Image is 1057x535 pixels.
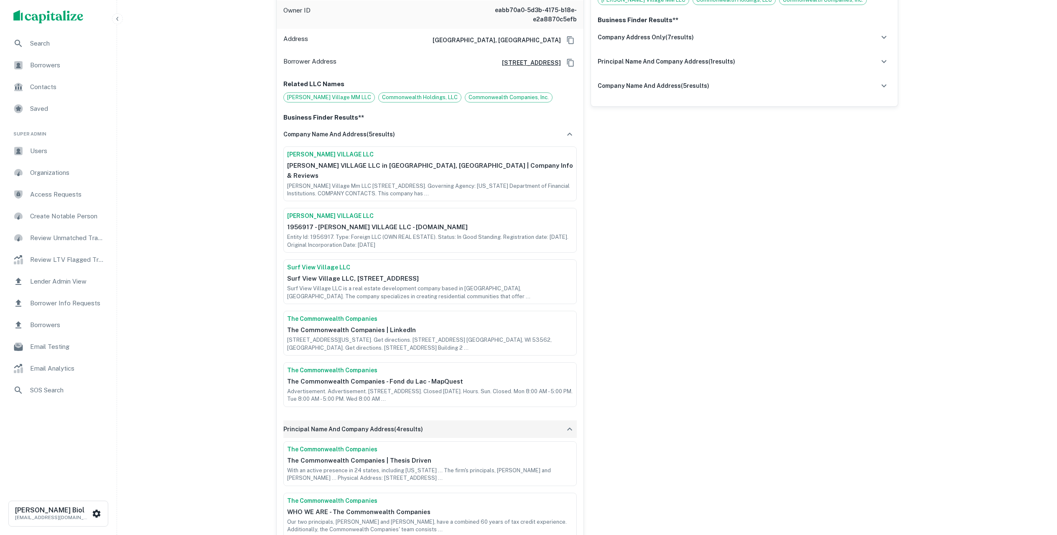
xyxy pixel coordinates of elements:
[15,507,90,514] h6: [PERSON_NAME] Biol
[283,113,577,123] p: Business Finder Results**
[598,81,709,90] h6: company name and address ( 5 results)
[30,82,105,92] span: Contacts
[30,342,105,352] span: Email Testing
[283,56,336,69] p: Borrower Address
[598,33,694,42] h6: company address only ( 7 results)
[287,456,573,466] p: The Commonwealth Companies | Thesis Driven
[30,276,105,287] span: Lender Admin View
[7,293,110,313] a: Borrower Info Requests
[30,168,105,178] span: Organizations
[287,263,573,272] a: Surf View Village LLC
[287,325,573,335] p: The Commonwealth Companies | LinkedIn
[287,497,573,505] a: The Commonwealth Companies
[7,163,110,183] a: Organizations
[287,274,573,284] p: Surf View Village LLC, [STREET_ADDRESS]
[30,298,105,308] span: Borrower Info Requests
[287,507,573,517] p: WHO WE ARE - The Commonwealth Companies
[287,212,573,220] a: [PERSON_NAME] VILLAGE LLC
[7,55,110,75] a: Borrowers
[30,363,105,374] span: Email Analytics
[30,146,105,156] span: Users
[287,518,573,533] p: Our two principals, [PERSON_NAME] and [PERSON_NAME], have a combined 60 years of tax credit exper...
[30,233,105,243] span: Review Unmatched Transactions
[495,58,561,67] a: [STREET_ADDRESS]
[30,189,105,200] span: Access Requests
[30,104,105,114] span: Saved
[287,315,573,323] a: The Commonwealth Companies
[287,366,573,375] a: The Commonwealth Companies
[7,315,110,335] a: Borrowers
[283,425,423,434] h6: principal name and company address ( 4 results)
[287,467,573,482] p: With an active presence in 24 states, including [US_STATE] ... The firm's principals, [PERSON_NAM...
[7,380,110,400] a: SOS Search
[598,57,735,66] h6: principal name and company address ( 1 results)
[7,77,110,97] a: Contacts
[7,271,110,292] a: Lender Admin View
[283,5,311,24] p: Owner ID
[287,182,573,197] p: [PERSON_NAME] Village Mm LLC [STREET_ADDRESS]. Governing Agency: [US_STATE] Department of Financi...
[287,445,573,454] a: The Commonwealth Companies
[283,130,395,139] h6: company name and address ( 5 results)
[564,56,577,69] button: Copy Address
[564,34,577,46] button: Copy Address
[8,501,108,527] button: [PERSON_NAME] Biol[EMAIL_ADDRESS][DOMAIN_NAME]
[283,34,308,46] p: Address
[7,141,110,161] a: Users
[287,161,573,180] p: [PERSON_NAME] VILLAGE LLC in [GEOGRAPHIC_DATA], [GEOGRAPHIC_DATA] | Company Info & Reviews
[30,255,105,265] span: Review LTV Flagged Transactions
[379,93,461,102] span: Commonwealth Holdings, LLC
[13,10,84,23] img: capitalize-logo.png
[287,336,573,351] p: [STREET_ADDRESS][US_STATE]. Get directions. [STREET_ADDRESS] [GEOGRAPHIC_DATA], WI 53562, [GEOGRA...
[7,358,110,379] a: Email Analytics
[7,228,110,248] a: Review Unmatched Transactions
[7,250,110,270] a: Review LTV Flagged Transactions
[287,376,573,387] p: The Commonwealth Companies - Fond du Lac - MapQuest
[476,5,577,24] h6: eabb70a0-5d3b-4175-b18e-e2a8870c5efb
[7,184,110,205] a: Access Requests
[15,514,90,521] p: [EMAIL_ADDRESS][DOMAIN_NAME]
[7,337,110,357] a: Email Testing
[7,120,110,141] li: Super Admin
[465,93,552,102] span: Commonwealth Companies, Inc.
[1015,468,1057,508] iframe: Chat Widget
[287,222,573,232] p: 1956917 - [PERSON_NAME] VILLAGE LLC - [DOMAIN_NAME]
[30,385,105,395] span: SOS Search
[598,15,891,25] p: Business Finder Results**
[30,38,105,49] span: Search
[426,36,561,45] h6: [GEOGRAPHIC_DATA], [GEOGRAPHIC_DATA]
[287,233,573,248] p: Entity Id: 1956917. Type: Foreign LLC (OWN REAL ESTATE). Status: In Good Standing. Registration d...
[284,93,374,102] span: [PERSON_NAME] Village MM LLC
[287,388,573,403] p: Advertisement. Advertisement. [STREET_ADDRESS]. Closed [DATE]. Hours. Sun. Closed. Mon 8:00 AM - ...
[30,320,105,330] span: Borrowers
[7,99,110,119] a: Saved
[287,150,573,159] a: [PERSON_NAME] VILLAGE LLC
[283,79,577,89] p: Related LLC Names
[30,60,105,70] span: Borrowers
[7,206,110,226] a: Create Notable Person
[7,33,110,54] a: Search
[287,285,573,300] p: Surf View Village LLC is a real estate development company based in [GEOGRAPHIC_DATA], [GEOGRAPHI...
[30,211,105,221] span: Create Notable Person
